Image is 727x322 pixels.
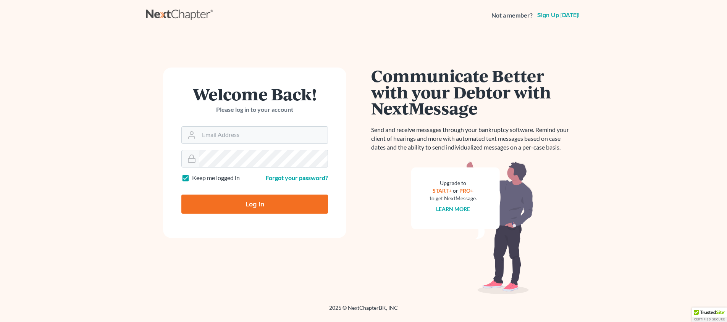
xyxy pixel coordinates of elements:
label: Keep me logged in [192,174,240,182]
img: nextmessage_bg-59042aed3d76b12b5cd301f8e5b87938c9018125f34e5fa2b7a6b67550977c72.svg [411,161,533,295]
strong: Not a member? [491,11,533,20]
a: START+ [433,187,452,194]
div: 2025 © NextChapterBK, INC [146,304,581,318]
div: Upgrade to [430,179,477,187]
p: Send and receive messages through your bankruptcy software. Remind your client of hearings and mo... [371,126,574,152]
input: Email Address [199,127,328,143]
a: Sign up [DATE]! [536,12,581,18]
h1: Communicate Better with your Debtor with NextMessage [371,68,574,116]
div: TrustedSite Certified [692,308,727,322]
a: Forgot your password? [266,174,328,181]
p: Please log in to your account [181,105,328,114]
a: PRO+ [460,187,474,194]
div: to get NextMessage. [430,195,477,202]
a: Learn more [436,206,470,212]
span: or [453,187,459,194]
input: Log In [181,195,328,214]
h1: Welcome Back! [181,86,328,102]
